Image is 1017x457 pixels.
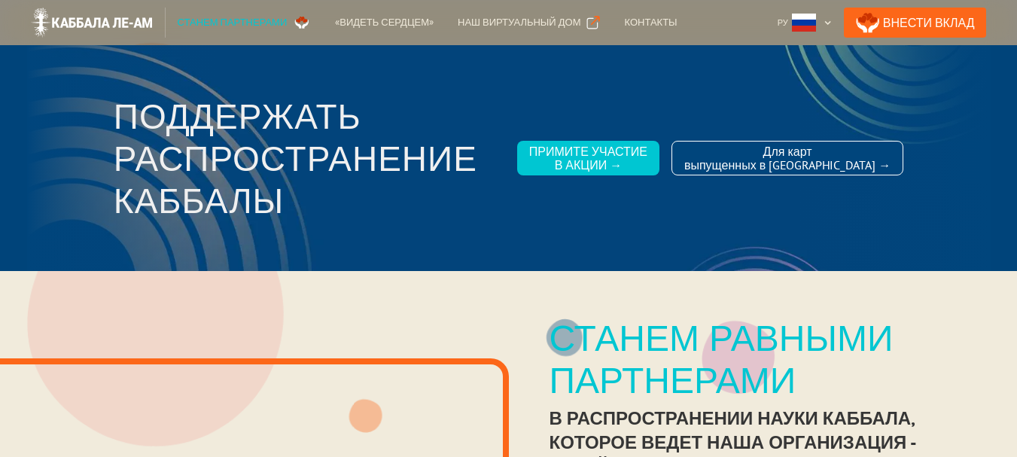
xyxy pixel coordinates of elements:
[684,145,891,172] div: Для карт выпущенных в [GEOGRAPHIC_DATA] →
[166,8,324,38] a: Станем партнерами
[114,95,505,221] h3: Поддержать распространение каббалы
[671,141,903,175] a: Для картвыпущенных в [GEOGRAPHIC_DATA] →
[778,15,788,30] div: Ру
[335,15,434,30] div: «Видеть сердцем»
[844,8,987,38] a: Внести Вклад
[624,15,677,30] div: Контакты
[772,8,838,38] div: Ру
[612,8,689,38] a: Контакты
[529,145,647,172] div: Примите участие в акции →
[550,316,976,401] div: Станем равными партнерами
[517,141,659,175] a: Примите участиев акции →
[446,8,612,38] a: Наш виртуальный дом
[178,15,288,30] div: Станем партнерами
[323,8,446,38] a: «Видеть сердцем»
[458,15,580,30] div: Наш виртуальный дом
